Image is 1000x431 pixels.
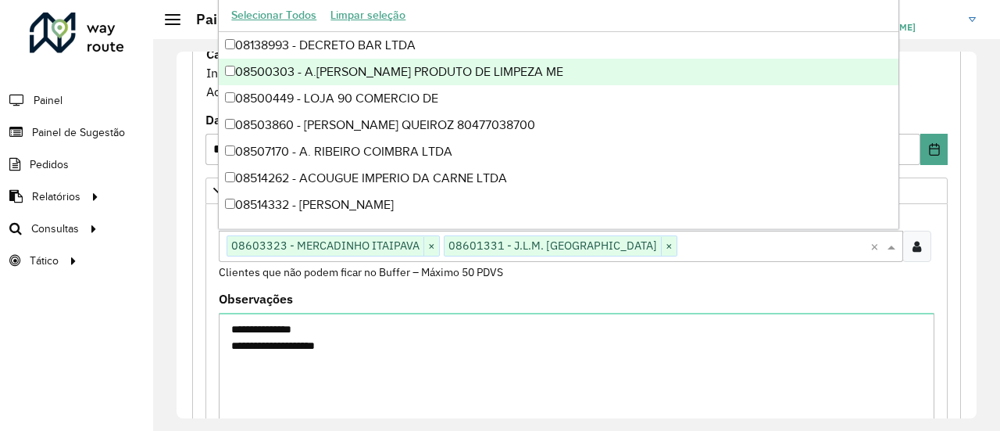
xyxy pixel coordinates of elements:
div: 08514332 - [PERSON_NAME] [219,192,898,218]
div: 08514517 - 42.565.977 [PERSON_NAME] [219,218,898,245]
span: Painel de Sugestão [32,124,125,141]
span: 08603323 - MERCADINHO ITAIPAVA [227,236,423,255]
div: Informe a data de inicio, fim e preencha corretamente os campos abaixo. Ao final, você irá pré-vi... [205,44,948,102]
button: Selecionar Todos [224,3,323,27]
span: Tático [30,253,59,269]
label: Observações [219,289,293,308]
div: 08507170 - A. RIBEIRO COIMBRA LTDA [219,138,898,165]
span: 08601331 - J.L.M. [GEOGRAPHIC_DATA] [445,236,661,255]
span: Relatórios [32,189,80,205]
div: 08138993 - DECRETO BAR LTDA [219,32,898,59]
span: Clear all [870,237,884,256]
div: 08514262 - ACOUGUE IMPERIO DA CARNE LTDA [219,165,898,192]
div: 08503860 - [PERSON_NAME] QUEIROZ 80477038700 [219,112,898,138]
span: × [423,237,439,256]
div: 08500449 - LOJA 90 COMERCIO DE [219,85,898,112]
span: Pedidos [30,156,69,173]
span: Consultas [31,221,79,237]
span: Painel [34,92,62,109]
h2: Painel de Sugestão - Criar registro [180,11,419,28]
button: Limpar seleção [323,3,412,27]
span: × [661,237,677,256]
button: Choose Date [920,134,948,165]
a: Priorizar Cliente - Não podem ficar no buffer [205,178,948,204]
strong: Cadastro Painel de sugestão de roteirização: [206,46,464,62]
small: Clientes que não podem ficar no Buffer – Máximo 50 PDVS [219,265,503,279]
label: Data de Vigência Inicial [205,110,348,129]
div: 08500303 - A.[PERSON_NAME] PRODUTO DE LIMPEZA ME [219,59,898,85]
